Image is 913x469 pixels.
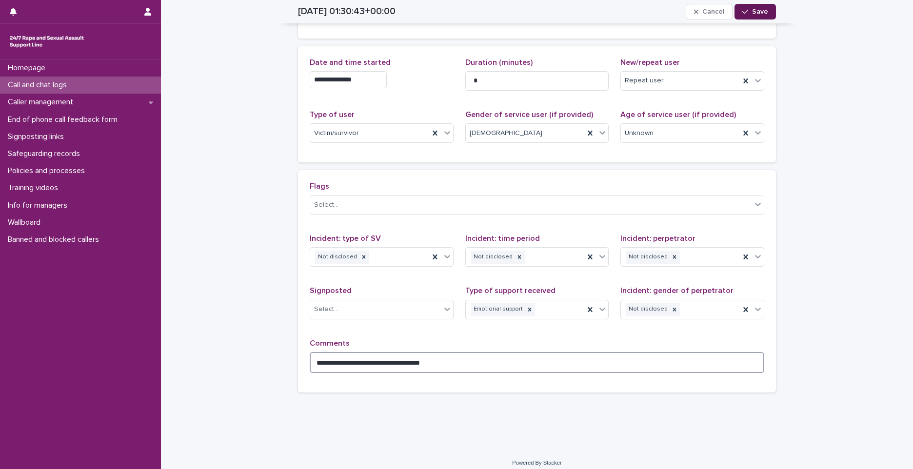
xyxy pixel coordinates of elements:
[4,98,81,107] p: Caller management
[310,234,381,242] span: Incident: type of SV
[4,166,93,176] p: Policies and processes
[470,128,542,138] span: [DEMOGRAPHIC_DATA]
[752,8,768,15] span: Save
[314,200,338,210] div: Select...
[625,128,654,138] span: Unknown
[310,111,355,118] span: Type of user
[465,111,593,118] span: Gender of service user (if provided)
[465,59,533,66] span: Duration (minutes)
[310,59,391,66] span: Date and time started
[471,303,524,316] div: Emotional support
[620,287,734,294] span: Incident: gender of perpetrator
[702,8,724,15] span: Cancel
[8,32,86,51] img: rhQMoQhaT3yELyF149Cw
[686,4,733,20] button: Cancel
[626,303,669,316] div: Not disclosed
[315,251,358,264] div: Not disclosed
[4,63,53,73] p: Homepage
[314,128,359,138] span: Victim/survivor
[734,4,776,20] button: Save
[310,339,350,347] span: Comments
[626,251,669,264] div: Not disclosed
[4,132,72,141] p: Signposting links
[310,182,329,190] span: Flags
[4,115,125,124] p: End of phone call feedback form
[4,149,88,158] p: Safeguarding records
[4,201,75,210] p: Info for managers
[310,287,352,294] span: Signposted
[314,304,338,314] div: Select...
[298,6,396,17] h2: [DATE] 01:30:43+00:00
[625,76,664,86] span: Repeat user
[512,460,561,466] a: Powered By Stacker
[465,287,556,294] span: Type of support received
[4,183,66,193] p: Training videos
[465,234,540,242] span: Incident: time period
[620,111,736,118] span: Age of service user (if provided)
[4,218,48,227] p: Wallboard
[4,80,75,90] p: Call and chat logs
[471,251,514,264] div: Not disclosed
[620,234,695,242] span: Incident: perpetrator
[4,235,107,244] p: Banned and blocked callers
[620,59,680,66] span: New/repeat user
